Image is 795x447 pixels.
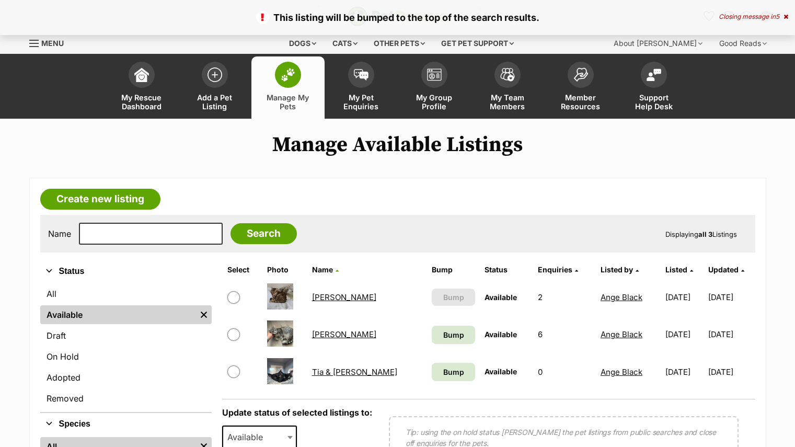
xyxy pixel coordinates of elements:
[178,56,251,119] a: Add a Pet Listing
[427,68,442,81] img: group-profile-icon-3fa3cf56718a62981997c0bc7e787c4b2cf8bcc04b72c1350f741eb67cf2f40e.svg
[354,69,368,81] img: pet-enquiries-icon-7e3ad2cf08bfb03b45e93fb7055b45f3efa6380592205ae92323e6603595dc1f.svg
[443,366,464,377] span: Bump
[312,367,397,377] a: Tia & [PERSON_NAME]
[281,68,295,82] img: manage-my-pets-icon-02211641906a0b7f246fdf0571729dbe1e7629f14944591b6c1af311fb30b64b.svg
[10,10,785,25] p: This listing will be bumped to the top of the search results.
[40,284,212,303] a: All
[251,56,325,119] a: Manage My Pets
[661,279,707,315] td: [DATE]
[105,56,178,119] a: My Rescue Dashboard
[40,282,212,412] div: Status
[223,261,262,278] th: Select
[312,265,333,274] span: Name
[647,68,661,81] img: help-desk-icon-fdf02630f3aa405de69fd3d07c3f3aa587a6932b1a1747fa1d2bba05be0121f9.svg
[661,354,707,390] td: [DATE]
[665,265,693,274] a: Listed
[443,292,464,303] span: Bump
[708,354,754,390] td: [DATE]
[484,93,531,111] span: My Team Members
[40,368,212,387] a: Adopted
[40,347,212,366] a: On Hold
[601,367,642,377] a: Ange Black
[312,329,376,339] a: [PERSON_NAME]
[432,363,475,381] a: Bump
[40,389,212,408] a: Removed
[601,292,642,302] a: Ange Black
[776,13,779,20] span: 5
[534,279,595,315] td: 2
[573,67,588,82] img: member-resources-icon-8e73f808a243e03378d46382f2149f9095a855e16c252ad45f914b54edf8863c.svg
[432,326,475,344] a: Bump
[708,265,739,274] span: Updated
[191,93,238,111] span: Add a Pet Listing
[29,33,71,52] a: Menu
[661,316,707,352] td: [DATE]
[471,56,544,119] a: My Team Members
[480,261,532,278] th: Status
[557,93,604,111] span: Member Resources
[544,56,617,119] a: Member Resources
[719,13,788,20] div: Closing message in
[698,230,712,238] strong: all 3
[606,33,710,54] div: About [PERSON_NAME]
[708,316,754,352] td: [DATE]
[428,261,479,278] th: Bump
[411,93,458,111] span: My Group Profile
[40,305,196,324] a: Available
[282,33,324,54] div: Dogs
[231,223,297,244] input: Search
[223,430,273,444] span: Available
[134,67,149,82] img: dashboard-icon-eb2f2d2d3e046f16d808141f083e7271f6b2e854fb5c12c21221c1fb7104beca.svg
[196,305,212,324] a: Remove filter
[366,33,432,54] div: Other pets
[617,56,690,119] a: Support Help Desk
[40,265,212,278] button: Status
[485,367,517,376] span: Available
[485,293,517,302] span: Available
[601,329,642,339] a: Ange Black
[118,93,165,111] span: My Rescue Dashboard
[630,93,677,111] span: Support Help Desk
[665,265,687,274] span: Listed
[264,93,312,111] span: Manage My Pets
[48,229,71,238] label: Name
[538,265,572,274] span: translation missing: en.admin.listings.index.attributes.enquiries
[708,279,754,315] td: [DATE]
[312,265,339,274] a: Name
[263,261,307,278] th: Photo
[534,354,595,390] td: 0
[534,316,595,352] td: 6
[338,93,385,111] span: My Pet Enquiries
[432,289,475,306] button: Bump
[40,417,212,431] button: Species
[325,33,365,54] div: Cats
[208,67,222,82] img: add-pet-listing-icon-0afa8454b4691262ce3f59096e99ab1cd57d4a30225e0717b998d2c9b9846f56.svg
[312,292,376,302] a: [PERSON_NAME]
[485,330,517,339] span: Available
[41,39,64,48] span: Menu
[40,189,160,210] a: Create new listing
[434,33,521,54] div: Get pet support
[601,265,639,274] a: Listed by
[325,56,398,119] a: My Pet Enquiries
[500,68,515,82] img: team-members-icon-5396bd8760b3fe7c0b43da4ab00e1e3bb1a5d9ba89233759b79545d2d3fc5d0d.svg
[443,329,464,340] span: Bump
[601,265,633,274] span: Listed by
[712,33,774,54] div: Good Reads
[665,230,737,238] span: Displaying Listings
[708,265,744,274] a: Updated
[398,56,471,119] a: My Group Profile
[40,326,212,345] a: Draft
[222,407,372,418] label: Update status of selected listings to:
[538,265,578,274] a: Enquiries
